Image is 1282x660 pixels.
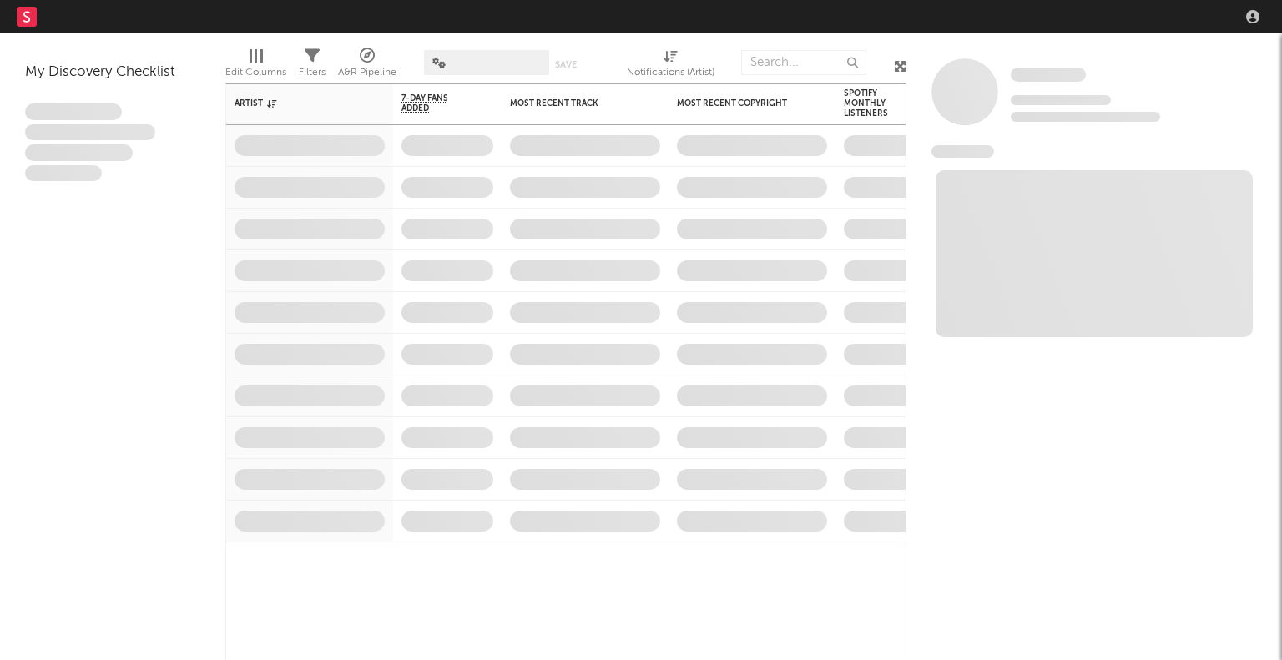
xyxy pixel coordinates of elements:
[225,63,286,83] div: Edit Columns
[299,63,326,83] div: Filters
[1011,112,1160,122] span: 0 fans last week
[931,145,994,158] span: News Feed
[235,98,360,108] div: Artist
[225,42,286,90] div: Edit Columns
[627,42,714,90] div: Notifications (Artist)
[1011,68,1086,82] span: Some Artist
[401,93,468,113] span: 7-Day Fans Added
[741,50,866,75] input: Search...
[677,98,802,108] div: Most Recent Copyright
[627,63,714,83] div: Notifications (Artist)
[555,60,577,69] button: Save
[25,144,133,161] span: Praesent ac interdum
[1011,95,1111,105] span: Tracking Since: [DATE]
[25,63,200,83] div: My Discovery Checklist
[338,63,396,83] div: A&R Pipeline
[844,88,902,118] div: Spotify Monthly Listeners
[338,42,396,90] div: A&R Pipeline
[25,165,102,182] span: Aliquam viverra
[25,103,122,120] span: Lorem ipsum dolor
[510,98,635,108] div: Most Recent Track
[1011,67,1086,83] a: Some Artist
[299,42,326,90] div: Filters
[25,124,155,141] span: Integer aliquet in purus et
